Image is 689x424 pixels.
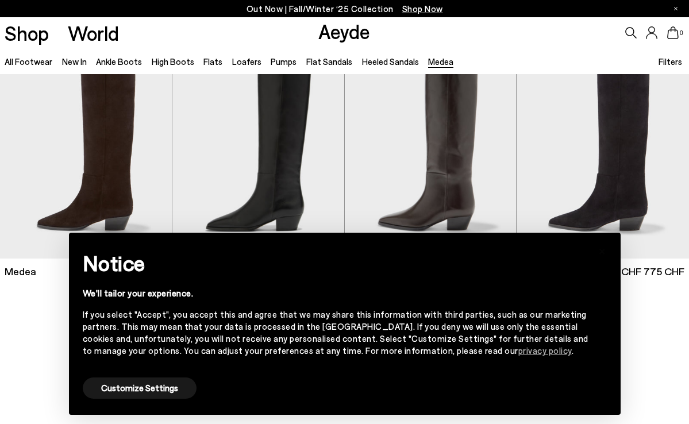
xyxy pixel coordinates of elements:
a: Next slide Previous slide [345,43,517,259]
a: World [68,23,119,43]
img: Medea Knee-High Boots [172,43,344,259]
a: New In [62,56,87,67]
span: Medea [5,264,36,279]
a: Heeled Sandals [362,56,419,67]
div: If you select "Accept", you accept this and agree that we may share this information with third p... [83,309,588,357]
div: We'll tailor your experience. [83,287,588,299]
span: CHF 775 CHF [621,264,684,279]
a: Next slide Previous slide [172,43,344,259]
a: All Footwear [5,56,52,67]
a: Aeyde [318,19,370,43]
button: Close this notice [588,236,616,264]
span: × [598,241,606,258]
span: 0 [679,30,684,36]
img: Medea Knee-High Boots [345,43,517,259]
span: Filters [659,56,682,67]
a: Flat Sandals [306,56,352,67]
a: privacy policy [518,345,572,356]
a: Shop [5,23,49,43]
a: 0 [667,26,679,39]
a: High Boots [152,56,194,67]
a: Pumps [271,56,297,67]
button: Customize Settings [83,377,197,399]
h2: Notice [83,248,588,278]
img: Medea Suede Knee-High Boots [517,43,689,259]
a: Medea [428,56,453,67]
div: 1 / 6 [345,43,517,259]
a: Ankle Boots [96,56,142,67]
p: Out Now | Fall/Winter ‘25 Collection [247,2,443,16]
a: Loafers [232,56,261,67]
a: Flats [203,56,222,67]
div: 1 / 6 [172,43,344,259]
span: Navigate to /collections/new-in [402,3,443,14]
